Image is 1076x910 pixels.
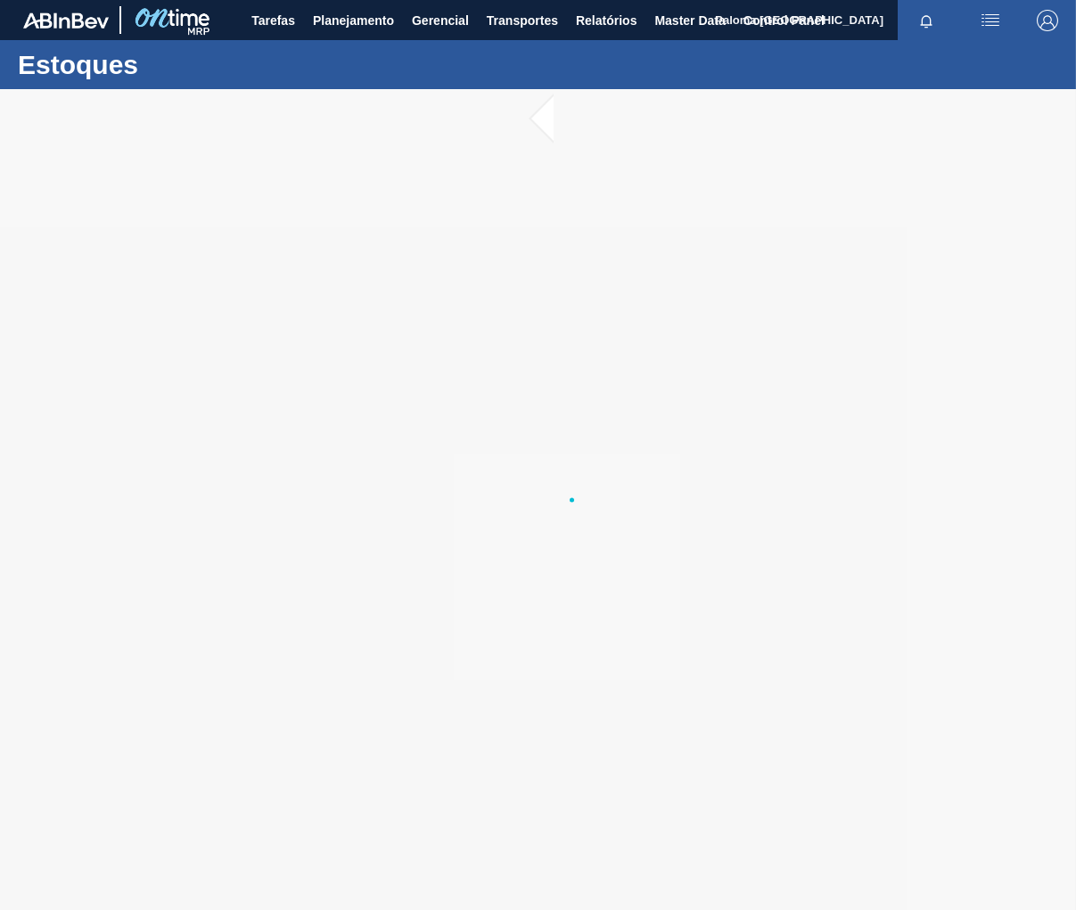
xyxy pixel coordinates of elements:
button: Notificações [898,8,955,33]
span: Relatórios [576,10,637,31]
span: Gerencial [412,10,469,31]
span: Planejamento [313,10,394,31]
span: Transportes [487,10,558,31]
img: userActions [980,10,1001,31]
span: Master Data [654,10,725,31]
h1: Estoques [18,54,334,75]
span: Tarefas [251,10,295,31]
img: Logout [1037,10,1058,31]
img: TNhmsLtSVTkK8tSr43FrP2fwEKptu5GPRR3wAAAABJRU5ErkJggg== [23,12,109,29]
